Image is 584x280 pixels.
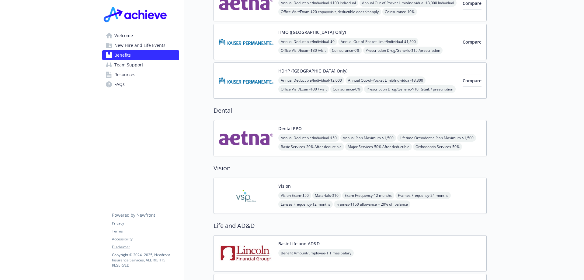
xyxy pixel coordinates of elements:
[112,244,179,250] a: Disclaimer
[278,68,347,74] button: HDHP ([GEOGRAPHIC_DATA] Only)
[278,8,381,16] span: Office Visit/Exam - $20 copay/visit, deductible doesn't apply
[345,143,412,151] span: Major Services - 50% After deductible
[340,134,396,142] span: Annual Plan Maximum - $1,500
[278,125,302,132] button: Dental PPO
[334,200,410,208] span: Frames - $150 allowance + 20% off balance
[114,80,125,89] span: FAQs
[463,36,481,48] button: Compare
[330,85,363,93] span: Coinsurance - 0%
[219,125,273,151] img: Aetna Inc carrier logo
[463,75,481,87] button: Compare
[278,183,291,189] button: Vision
[112,229,179,234] a: Terms
[114,70,135,80] span: Resources
[278,29,346,35] button: HMO ([GEOGRAPHIC_DATA] Only)
[338,38,418,45] span: Annual Out-of-Pocket Limit/Individual - $1,500
[278,38,337,45] span: Annual Deductible/Individual - $0
[112,252,179,268] p: Copyright © 2024 - 2025 , Newfront Insurance Services, ALL RIGHTS RESERVED
[219,183,273,209] img: Vision Service Plan carrier logo
[346,76,426,84] span: Annual Out-of-Pocket Limit/Individual - $3,300
[219,240,273,266] img: Lincoln Financial Group carrier logo
[278,192,311,199] span: Vision Exam - $50
[214,221,487,230] h2: Life and AD&D
[463,78,481,83] span: Compare
[278,249,354,257] span: Benefit Amount/Employee - 1 Times Salary
[278,134,339,142] span: Annual Deductible/Individual - $50
[312,192,341,199] span: Materials - $10
[112,221,179,226] a: Privacy
[329,47,362,54] span: Coinsurance - 0%
[395,192,451,199] span: Frames Frequency - 24 months
[102,80,179,89] a: FAQs
[463,0,481,6] span: Compare
[342,192,394,199] span: Exam Frequency - 12 months
[114,31,133,41] span: Welcome
[363,47,443,54] span: Prescription Drug/Generic - $15 /prescription
[219,29,273,55] img: Kaiser Permanente Insurance Company carrier logo
[114,41,165,50] span: New Hire and Life Events
[102,70,179,80] a: Resources
[278,76,344,84] span: Annual Deductible/Individual - $2,000
[102,60,179,70] a: Team Support
[278,240,320,247] button: Basic Life and AD&D
[102,50,179,60] a: Benefits
[214,106,487,115] h2: Dental
[278,200,333,208] span: Lenses Frequency - 12 months
[364,85,456,93] span: Prescription Drug/Generic - $10 Retail: / prescription
[382,8,417,16] span: Coinsurance - 10%
[114,50,131,60] span: Benefits
[463,39,481,45] span: Compare
[214,164,487,173] h2: Vision
[114,60,143,70] span: Team Support
[413,143,462,151] span: Orthodontia Services - 50%
[112,236,179,242] a: Accessibility
[278,143,344,151] span: Basic Services - 20% After deductible
[102,31,179,41] a: Welcome
[219,68,273,94] img: Kaiser Permanente Insurance Company carrier logo
[397,134,476,142] span: Lifetime Orthodontia Plan Maximum - $1,500
[278,85,329,93] span: Office Visit/Exam - $30 / visit
[278,47,328,54] span: Office Visit/Exam - $30 /visit
[102,41,179,50] a: New Hire and Life Events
